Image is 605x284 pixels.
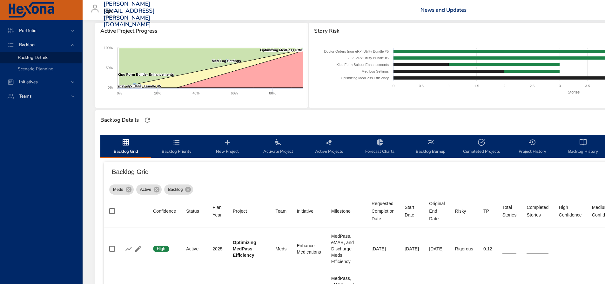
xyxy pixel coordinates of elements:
div: Backlog [164,184,193,195]
div: Completed Stories [527,203,548,219]
div: Risky [455,207,466,215]
div: Meds [109,184,134,195]
text: 2025 eRx Utility Bundle #5 [347,56,389,60]
text: 60% [231,91,238,95]
div: TP [483,207,489,215]
span: Backlog History [561,139,605,155]
div: Sort [405,203,419,219]
span: Initiative [297,207,321,215]
text: 20% [154,91,161,95]
div: Sort [372,200,394,223]
span: Portfolio [14,28,42,34]
div: Meds [276,246,287,252]
button: Edit Project Details [133,244,143,254]
div: Milestone [331,207,351,215]
div: Sort [153,207,176,215]
span: Initiatives [14,79,43,85]
span: Risky [455,207,473,215]
text: Kipu Form Builder Enhancements [118,73,174,76]
div: Rigorous [455,246,473,252]
span: Active Projects [307,139,351,155]
text: 0 [393,84,394,88]
div: Status [186,207,199,215]
div: Sort [429,200,445,223]
span: Meds [109,186,127,193]
text: 0% [108,86,113,89]
text: 0.5 [419,84,424,88]
div: Requested Completion Date [372,200,394,223]
text: Kipu Form Builder Enhancements [337,63,389,67]
button: Show Burnup [124,244,133,254]
div: High Confidence [559,203,581,219]
span: Active Project Progress [100,28,303,34]
text: Stories [568,90,580,94]
span: Status [186,207,202,215]
span: Backlog [164,186,186,193]
span: Active [136,186,155,193]
span: Forecast Charts [358,139,401,155]
div: Sort [483,207,489,215]
div: 0.12 [483,246,492,252]
span: Backlog Grid [104,139,147,155]
div: [DATE] [429,246,445,252]
span: 0 [592,246,602,252]
span: High [153,246,169,252]
text: 40% [192,91,199,95]
div: Sort [527,203,548,219]
text: 3.5 [585,84,590,88]
span: TP [483,207,492,215]
div: [DATE] [372,246,394,252]
text: 3 [559,84,561,88]
div: Active [186,246,202,252]
text: Med Log Settings [361,69,389,73]
button: Refresh Page [143,115,152,125]
text: Med Log Settings [212,59,241,63]
span: Backlog Details [18,55,48,61]
div: 2025 [212,246,223,252]
div: Sort [559,203,581,219]
div: Sort [233,207,247,215]
text: Doctor Orders (non-eRx) Utility Bundle #5 [324,49,389,53]
text: 50% [106,66,113,70]
text: 1.5 [474,84,479,88]
div: [DATE] [405,246,419,252]
span: New Project [206,139,249,155]
span: 0 [559,246,568,252]
span: Milestone [331,207,361,215]
div: Sort [276,207,287,215]
div: Enhance Medications [297,242,321,255]
div: Active [136,184,162,195]
div: Team [276,207,287,215]
text: 1 [448,84,450,88]
a: News and Updates [420,6,467,14]
div: Sort [212,203,223,219]
div: Total Stories [502,203,517,219]
div: Project [233,207,247,215]
span: Backlog Burnup [409,139,452,155]
text: 80% [269,91,276,95]
div: Plan Year [212,203,223,219]
span: Backlog [14,42,40,48]
text: 2 [503,84,505,88]
div: Sort [186,207,199,215]
span: Project History [511,139,554,155]
text: 0% [117,91,122,95]
div: Sort [297,207,313,215]
text: 2025 eRx Utility Bundle #5 [118,84,161,88]
div: Confidence [153,207,176,215]
span: Completed Projects [460,139,503,155]
img: Hexona [8,2,55,18]
div: Original End Date [429,200,445,223]
span: Start Date [405,203,419,219]
h3: [PERSON_NAME][EMAIL_ADDRESS][PERSON_NAME][DOMAIN_NAME] [104,1,155,28]
b: Optimizing MedPass Efficiency [233,240,256,258]
span: Scenario Planning [18,66,53,72]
